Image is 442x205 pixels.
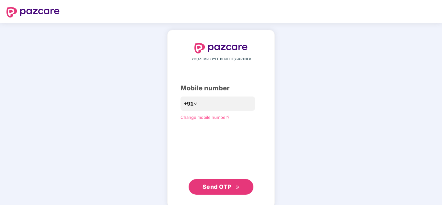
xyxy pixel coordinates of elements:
[6,7,60,17] img: logo
[184,100,193,108] span: +91
[236,185,240,189] span: double-right
[203,183,231,190] span: Send OTP
[193,102,197,106] span: down
[194,43,248,53] img: logo
[192,57,251,62] span: YOUR EMPLOYEE BENEFITS PARTNER
[189,179,253,195] button: Send OTPdouble-right
[180,83,262,93] div: Mobile number
[180,115,229,120] a: Change mobile number?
